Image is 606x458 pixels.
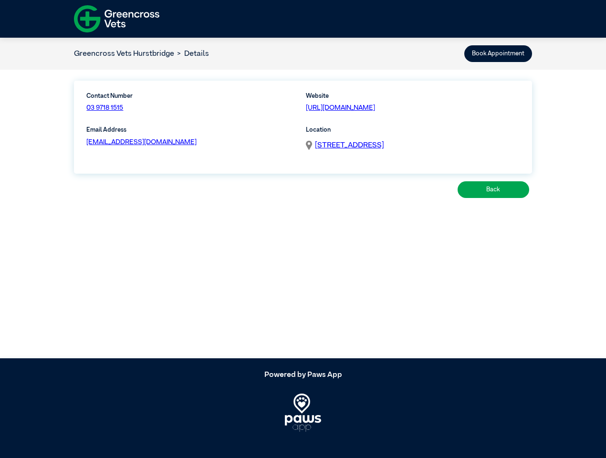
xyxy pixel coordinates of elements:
button: Back [458,181,529,198]
a: [EMAIL_ADDRESS][DOMAIN_NAME] [86,139,197,146]
img: f-logo [74,2,159,35]
span: [STREET_ADDRESS] [315,142,384,149]
label: Website [306,92,519,101]
button: Book Appointment [464,45,532,62]
a: [STREET_ADDRESS] [315,140,384,151]
a: 03 9718 1515 [86,104,123,111]
label: Contact Number [86,92,188,101]
a: [URL][DOMAIN_NAME] [306,104,375,111]
a: Greencross Vets Hurstbridge [74,50,174,58]
label: Location [306,125,519,135]
img: PawsApp [285,394,322,432]
nav: breadcrumb [74,48,209,60]
h5: Powered by Paws App [74,371,532,380]
li: Details [174,48,209,60]
label: Email Address [86,125,300,135]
